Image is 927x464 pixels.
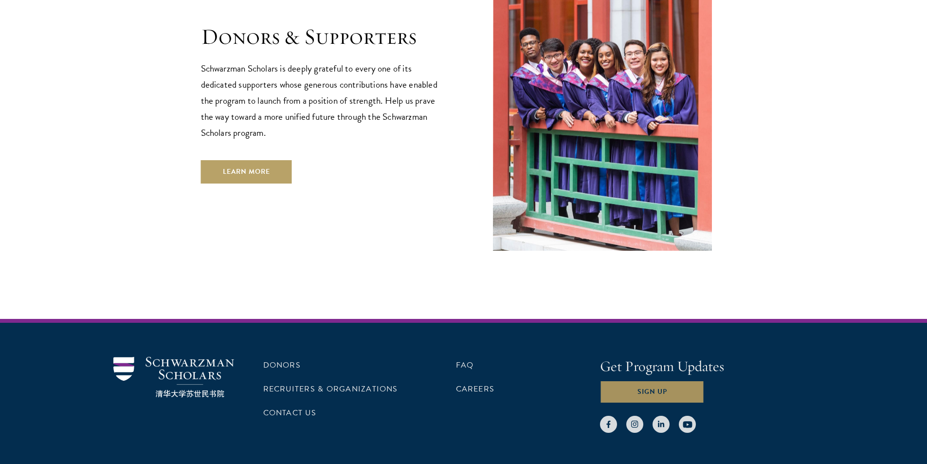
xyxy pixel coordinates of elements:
[263,407,316,419] a: Contact Us
[113,357,234,397] img: Schwarzman Scholars
[263,359,301,371] a: Donors
[456,383,495,395] a: Careers
[201,60,444,141] p: Schwarzman Scholars is deeply grateful to every one of its dedicated supporters whose generous co...
[600,357,814,376] h4: Get Program Updates
[600,380,705,404] button: Sign Up
[456,359,474,371] a: FAQ
[201,23,444,51] h1: Donors & Supporters
[201,160,292,184] a: Learn More
[263,383,398,395] a: Recruiters & Organizations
